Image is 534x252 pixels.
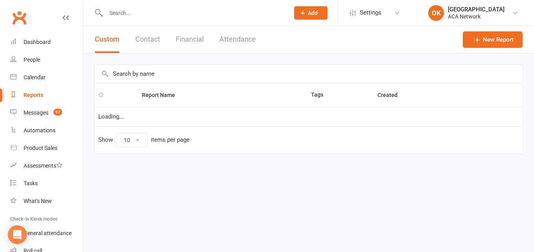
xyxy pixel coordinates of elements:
div: items per page [151,137,190,143]
a: Product Sales [10,139,83,157]
a: Assessments [10,157,83,175]
th: Tags [308,83,374,107]
span: 97 [53,109,62,115]
div: Tasks [24,180,38,186]
a: Automations [10,122,83,139]
span: Settings [360,4,381,22]
a: Calendar [10,69,83,86]
span: Report Name [142,92,184,98]
a: Clubworx [9,8,29,27]
a: People [10,51,83,69]
a: New Report [463,31,523,48]
button: Financial [176,26,204,53]
div: What's New [24,198,52,204]
button: Report Name [142,90,184,100]
span: Created [377,92,406,98]
div: OK [428,5,444,21]
div: Open Intercom Messenger [8,225,27,244]
div: Product Sales [24,145,57,151]
div: General attendance [24,230,72,236]
a: Tasks [10,175,83,192]
button: Created [377,90,406,100]
button: Add [294,6,328,20]
div: People [24,57,40,63]
div: Show [98,133,190,147]
button: Custom [95,26,120,53]
button: Contact [135,26,160,53]
div: [GEOGRAPHIC_DATA] [448,6,505,13]
td: Loading... [95,107,523,126]
input: Search by name [95,65,523,83]
div: Calendar [24,74,46,80]
div: Reports [24,92,43,98]
a: Dashboard [10,33,83,51]
div: Automations [24,127,55,133]
div: ACA Network [448,13,505,20]
div: Messages [24,110,48,116]
span: Add [308,10,318,16]
a: Reports [10,86,83,104]
a: Messages 97 [10,104,83,122]
button: Attendance [219,26,256,53]
div: Assessments [24,163,63,169]
input: Search... [103,7,284,18]
a: What's New [10,192,83,210]
a: General attendance kiosk mode [10,225,83,242]
div: Dashboard [24,39,51,45]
